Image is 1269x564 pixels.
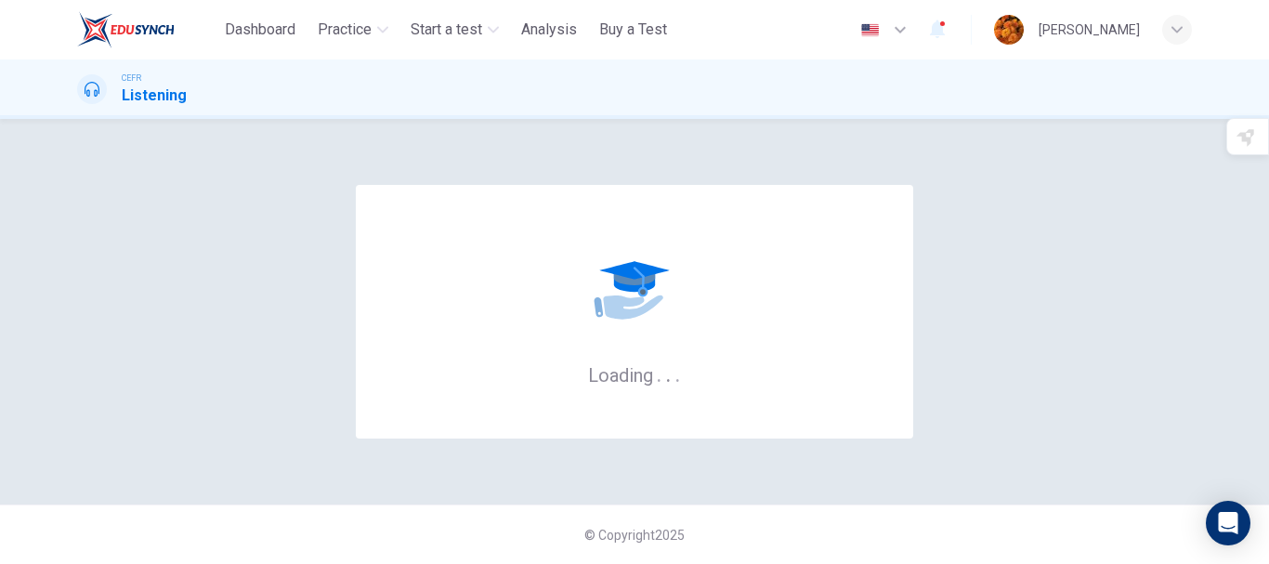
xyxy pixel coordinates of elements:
button: Dashboard [217,13,303,46]
span: Practice [318,19,372,41]
span: Start a test [411,19,482,41]
button: Analysis [514,13,584,46]
h6: . [656,358,662,388]
button: Buy a Test [592,13,674,46]
div: [PERSON_NAME] [1039,19,1140,41]
h6: Loading [588,362,681,387]
span: CEFR [122,72,141,85]
img: ELTC logo [77,11,175,48]
span: Dashboard [225,19,295,41]
div: Open Intercom Messenger [1206,501,1250,545]
button: Practice [310,13,396,46]
img: Profile picture [994,15,1024,45]
img: en [858,23,882,37]
span: Analysis [521,19,577,41]
h6: . [665,358,672,388]
a: ELTC logo [77,11,217,48]
span: Buy a Test [599,19,667,41]
h6: . [674,358,681,388]
span: © Copyright 2025 [584,528,685,543]
button: Start a test [403,13,506,46]
h1: Listening [122,85,187,107]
